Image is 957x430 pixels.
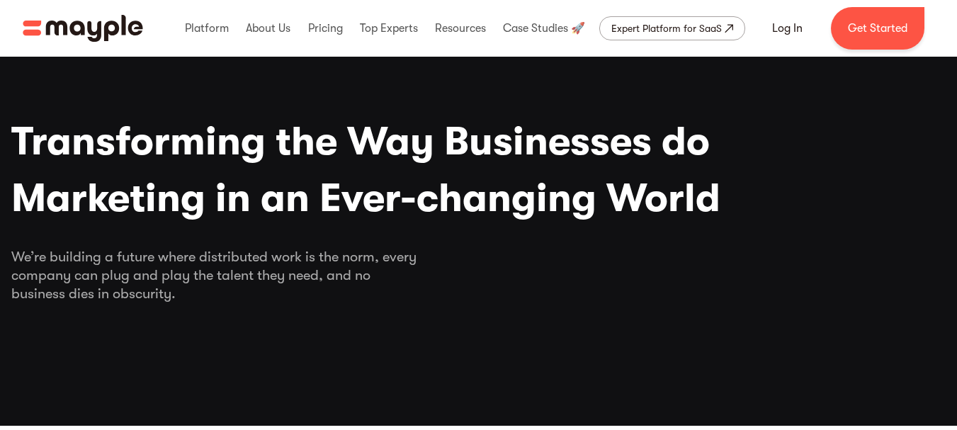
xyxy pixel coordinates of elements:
[11,266,946,285] span: company can plug and play the talent they need, and no
[599,16,745,40] a: Expert Platform for SaaS
[23,15,143,42] a: home
[11,113,946,227] h1: Transforming the Way Businesses do
[611,20,722,37] div: Expert Platform for SaaS
[831,7,924,50] a: Get Started
[11,248,946,303] div: We’re building a future where distributed work is the norm, every
[23,15,143,42] img: Mayple logo
[242,6,294,51] div: About Us
[305,6,346,51] div: Pricing
[431,6,489,51] div: Resources
[755,11,820,45] a: Log In
[181,6,232,51] div: Platform
[11,170,946,227] span: Marketing in an Ever-changing World
[11,285,946,303] span: business dies in obscurity.
[356,6,421,51] div: Top Experts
